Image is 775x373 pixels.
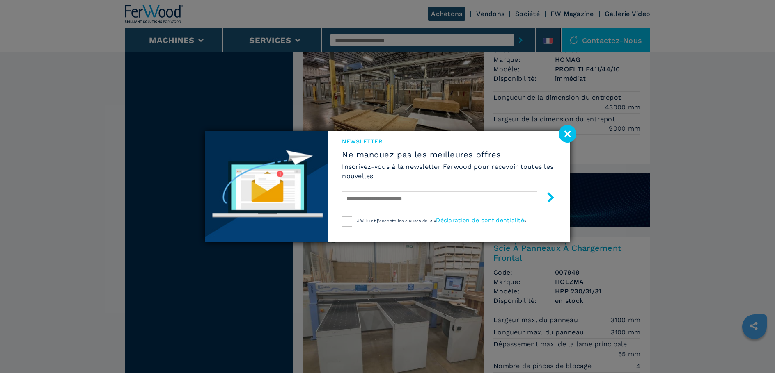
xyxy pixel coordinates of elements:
h6: Inscrivez-vous à la newsletter Ferwood pour recevoir toutes les nouvelles [342,162,556,181]
img: Newsletter image [205,131,328,242]
span: Newsletter [342,137,556,146]
a: Déclaration de confidentialité [436,217,524,223]
span: » [524,218,526,223]
button: submit-button [537,189,556,208]
span: J'ai lu et j'accepte les clauses de la « [357,218,436,223]
span: Ne manquez pas les meilleures offres [342,150,556,159]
